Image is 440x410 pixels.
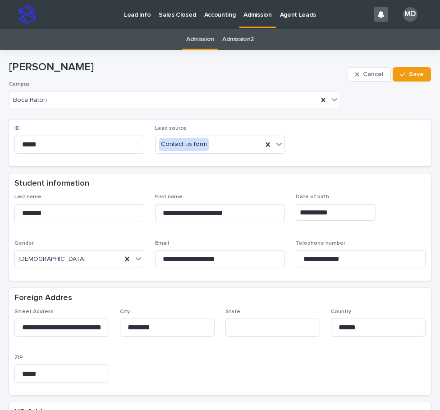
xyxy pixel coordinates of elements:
[409,71,424,77] span: Save
[363,71,383,77] span: Cancel
[186,29,214,50] a: Admission
[9,82,30,87] span: Campus
[9,61,344,74] p: [PERSON_NAME]
[14,355,23,360] span: ZIP
[13,96,47,104] span: Boca Raton
[393,67,431,82] button: Save
[155,194,183,200] span: First name
[18,255,86,264] span: [DEMOGRAPHIC_DATA]
[155,241,169,246] span: Email
[14,309,54,314] span: Street Address
[14,179,89,189] h2: Student information
[14,293,72,303] h2: Foreign Addres
[14,194,41,200] span: Last name
[155,126,187,131] span: Lead source
[403,7,417,22] div: MD
[348,67,391,82] button: Cancel
[159,138,209,151] div: Contact us form
[296,194,329,200] span: Date of birth
[14,126,20,131] span: ID
[120,309,130,314] span: City
[222,29,254,50] a: Admission2
[18,5,36,23] img: stacker-logo-s-only.png
[225,309,240,314] span: State
[296,241,345,246] span: Telephone number
[14,241,34,246] span: Gender
[331,309,351,314] span: Country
